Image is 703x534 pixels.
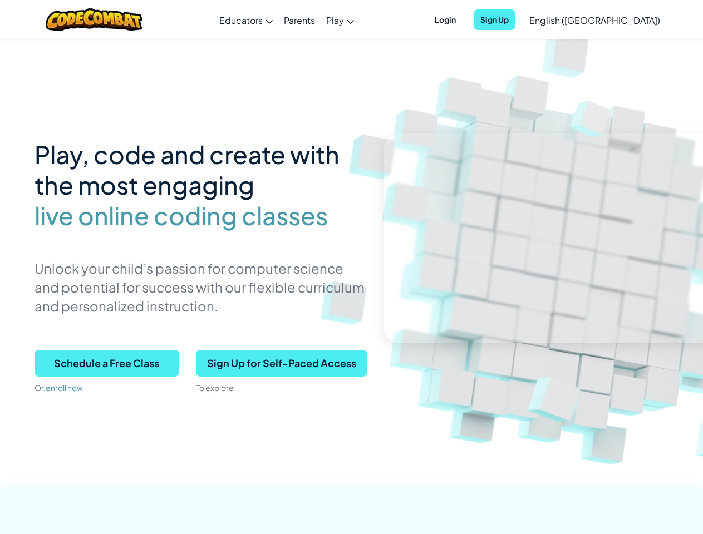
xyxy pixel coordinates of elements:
img: Overlap cubes [553,82,631,153]
img: CodeCombat logo [46,8,143,31]
a: English ([GEOGRAPHIC_DATA]) [524,5,666,35]
p: Unlock your child’s passion for computer science and potential for success with our flexible curr... [35,259,367,315]
button: Schedule a Free Class [35,350,179,377]
span: English ([GEOGRAPHIC_DATA]) [529,14,660,26]
span: live online coding classes [35,200,328,231]
span: To explore [196,383,234,393]
span: Play [326,14,344,26]
button: Login [428,9,463,30]
span: Play, code and create with the most engaging [35,139,340,200]
button: Sign Up for Self-Paced Access [196,350,367,377]
a: Play [321,5,360,35]
a: enroll now [46,383,83,393]
a: Educators [214,5,278,35]
span: Or, [35,383,46,393]
img: Overlap cubes [507,345,608,444]
span: Educators [219,14,263,26]
a: Parents [278,5,321,35]
button: Sign Up [474,9,515,30]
